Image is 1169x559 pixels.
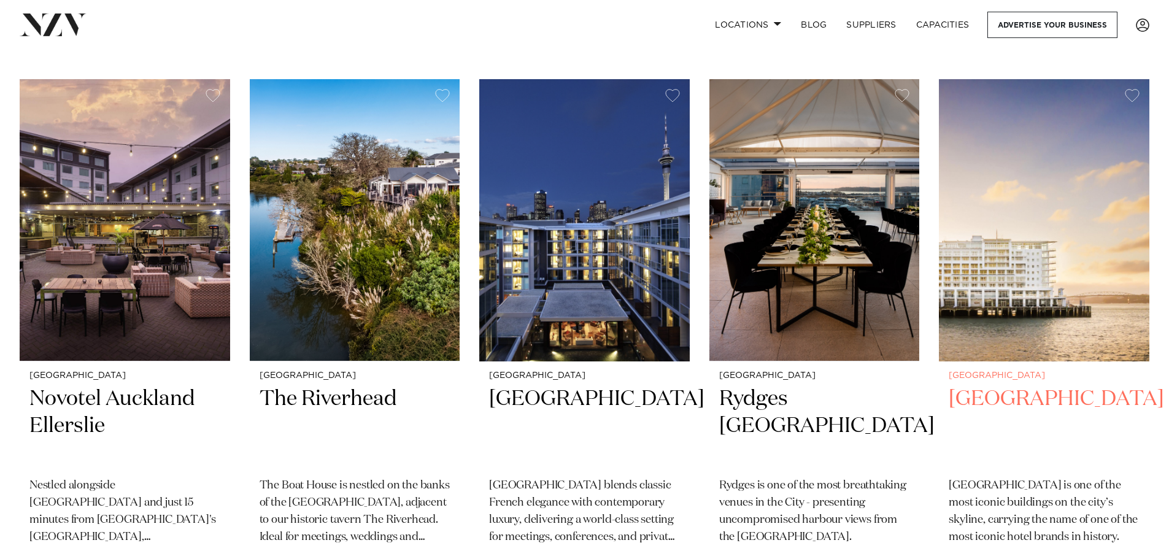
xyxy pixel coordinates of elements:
small: [GEOGRAPHIC_DATA] [260,371,450,380]
p: Rydges is one of the most breathtaking venues in the City - presenting uncompromised harbour view... [719,477,910,546]
a: Capacities [906,12,979,38]
p: Nestled alongside [GEOGRAPHIC_DATA] and just 15 minutes from [GEOGRAPHIC_DATA]'s [GEOGRAPHIC_DATA... [29,477,220,546]
a: Advertise your business [987,12,1117,38]
small: [GEOGRAPHIC_DATA] [29,371,220,380]
small: [GEOGRAPHIC_DATA] [719,371,910,380]
small: [GEOGRAPHIC_DATA] [489,371,680,380]
h2: Novotel Auckland Ellerslie [29,385,220,468]
h2: [GEOGRAPHIC_DATA] [489,385,680,468]
a: SUPPLIERS [836,12,906,38]
a: BLOG [791,12,836,38]
h2: [GEOGRAPHIC_DATA] [949,385,1140,468]
h2: The Riverhead [260,385,450,468]
img: Sofitel Auckland Viaduct Harbour hotel venue [479,79,690,361]
small: [GEOGRAPHIC_DATA] [949,371,1140,380]
p: [GEOGRAPHIC_DATA] blends classic French elegance with contemporary luxury, delivering a world-cla... [489,477,680,546]
p: [GEOGRAPHIC_DATA] is one of the most iconic buildings on the city’s skyline, carrying the name of... [949,477,1140,546]
a: Locations [705,12,791,38]
h2: Rydges [GEOGRAPHIC_DATA] [719,385,910,468]
p: The Boat House is nestled on the banks of the [GEOGRAPHIC_DATA], adjacent to our historic tavern ... [260,477,450,546]
img: nzv-logo.png [20,13,87,36]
